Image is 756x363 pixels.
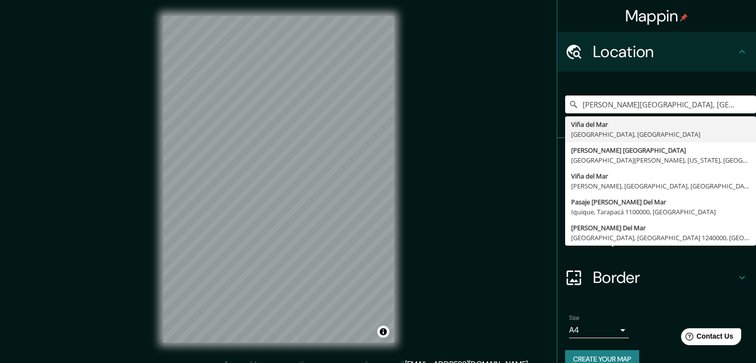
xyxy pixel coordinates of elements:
div: Border [557,258,756,297]
div: [GEOGRAPHIC_DATA], [GEOGRAPHIC_DATA] [571,129,750,139]
div: Viña del Mar [571,171,750,181]
div: Pasaje [PERSON_NAME] Del Mar [571,197,750,207]
div: Location [557,32,756,72]
div: [GEOGRAPHIC_DATA][PERSON_NAME], [US_STATE], [GEOGRAPHIC_DATA] [571,155,750,165]
h4: Border [593,268,736,287]
div: A4 [569,322,629,338]
input: Pick your city or area [565,95,756,113]
iframe: Help widget launcher [668,324,745,352]
div: Viña del Mar [571,119,750,129]
h4: Layout [593,228,736,248]
div: [PERSON_NAME] Del Mar [571,223,750,233]
div: [GEOGRAPHIC_DATA], [GEOGRAPHIC_DATA] 1240000, [GEOGRAPHIC_DATA] [571,233,750,243]
div: Style [557,178,756,218]
img: pin-icon.png [680,13,688,21]
h4: Location [593,42,736,62]
button: Toggle attribution [377,326,389,338]
div: Pins [557,138,756,178]
div: [PERSON_NAME], [GEOGRAPHIC_DATA], [GEOGRAPHIC_DATA] [571,181,750,191]
canvas: Map [163,16,394,343]
div: Iquique, Tarapacá 1100000, [GEOGRAPHIC_DATA] [571,207,750,217]
label: Size [569,314,580,322]
div: Layout [557,218,756,258]
h4: Mappin [625,6,688,26]
div: [PERSON_NAME] [GEOGRAPHIC_DATA] [571,145,750,155]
